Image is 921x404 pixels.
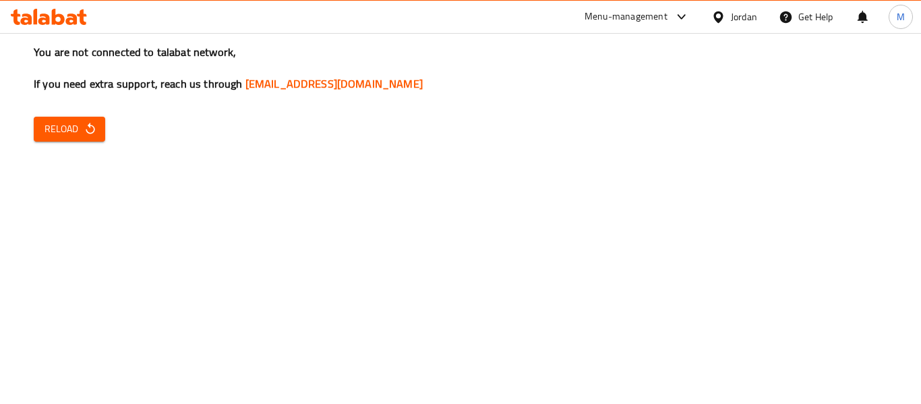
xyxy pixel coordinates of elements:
div: Menu-management [585,9,667,25]
span: Reload [44,121,94,138]
a: [EMAIL_ADDRESS][DOMAIN_NAME] [245,74,423,94]
button: Reload [34,117,105,142]
span: M [897,9,905,24]
div: Jordan [731,9,757,24]
h3: You are not connected to talabat network, If you need extra support, reach us through [34,45,887,92]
